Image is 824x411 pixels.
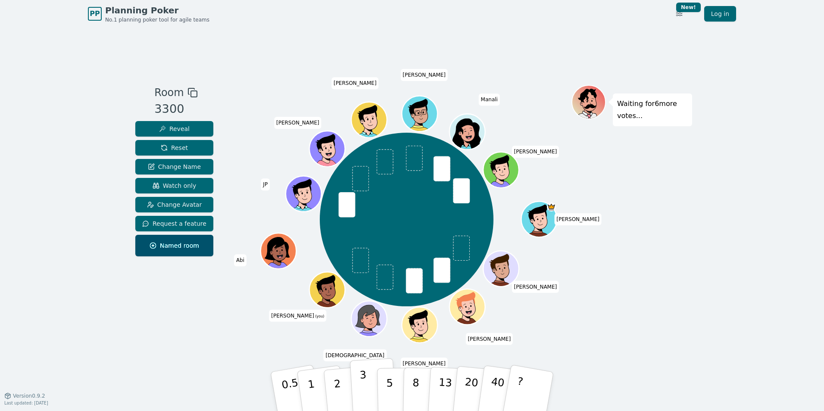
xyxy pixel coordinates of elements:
a: Log in [704,6,736,22]
button: Watch only [135,178,213,193]
span: Click to change your name [512,146,559,158]
button: Change Name [135,159,213,174]
span: Click to change your name [400,358,448,370]
span: No.1 planning poker tool for agile teams [105,16,209,23]
button: Named room [135,235,213,256]
span: Reset [161,143,188,152]
span: Click to change your name [479,93,500,106]
button: New! [671,6,687,22]
span: Click to change your name [261,178,270,190]
div: 3300 [154,100,197,118]
span: Change Avatar [147,200,202,209]
button: Reveal [135,121,213,137]
span: Click to change your name [324,349,387,361]
button: Change Avatar [135,197,213,212]
span: Change Name [148,162,201,171]
span: Room [154,85,184,100]
span: Last updated: [DATE] [4,401,48,405]
span: PP [90,9,100,19]
span: Click to change your name [234,254,247,266]
div: New! [676,3,701,12]
span: Click to change your name [400,69,448,81]
button: Request a feature [135,216,213,231]
p: Waiting for 6 more votes... [617,98,688,122]
span: Click to change your name [269,310,326,322]
button: Click to change your avatar [310,273,344,307]
span: Dan is the host [546,202,556,212]
button: Reset [135,140,213,156]
a: PPPlanning PokerNo.1 planning poker tool for agile teams [88,4,209,23]
span: Click to change your name [331,77,379,89]
span: Click to change your name [512,281,559,293]
span: Click to change your name [274,117,321,129]
span: (you) [314,314,325,318]
span: Reveal [159,125,190,133]
span: Click to change your name [465,333,513,345]
span: Planning Poker [105,4,209,16]
span: Request a feature [142,219,206,228]
span: Watch only [153,181,197,190]
button: Version0.9.2 [4,392,45,399]
span: Version 0.9.2 [13,392,45,399]
span: Click to change your name [554,213,602,225]
span: Named room [150,241,199,250]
